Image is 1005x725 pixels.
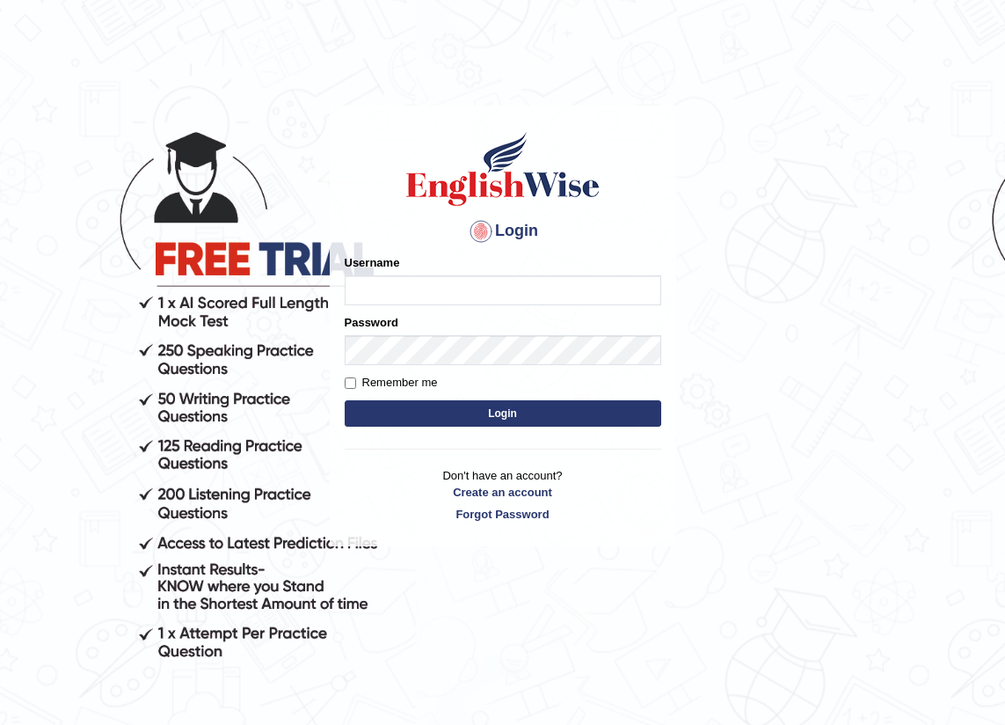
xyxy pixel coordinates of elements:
label: Password [345,314,398,331]
h4: Login [345,217,661,245]
p: Don't have an account? [345,467,661,522]
a: Forgot Password [345,506,661,523]
a: Create an account [345,484,661,501]
button: Login [345,400,661,427]
input: Remember me [345,377,356,389]
img: Logo of English Wise sign in for intelligent practice with AI [403,129,603,209]
label: Remember me [345,374,438,392]
label: Username [345,254,400,271]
